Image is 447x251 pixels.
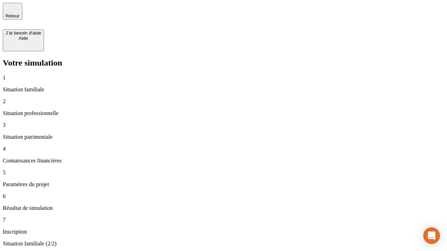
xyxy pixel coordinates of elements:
[3,58,444,68] h2: Votre simulation
[423,227,440,244] div: Open Intercom Messenger
[6,30,41,36] div: J’ai besoin d'aide
[3,205,444,211] p: Résultat de simulation
[3,158,444,164] p: Connaissances financières
[3,3,22,20] button: Retour
[3,217,444,223] p: 7
[6,36,41,41] div: Aide
[3,241,444,247] p: Situation familiale (2/2)
[3,181,444,188] p: Paramètres du projet
[3,193,444,199] p: 6
[3,146,444,152] p: 4
[3,98,444,105] p: 2
[3,86,444,93] p: Situation familiale
[3,122,444,128] p: 3
[3,29,44,51] button: J’ai besoin d'aideAide
[6,13,20,18] span: Retour
[3,229,444,235] p: Inscription
[3,110,444,116] p: Situation professionnelle
[3,134,444,140] p: Situation patrimoniale
[3,169,444,176] p: 5
[3,75,444,81] p: 1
